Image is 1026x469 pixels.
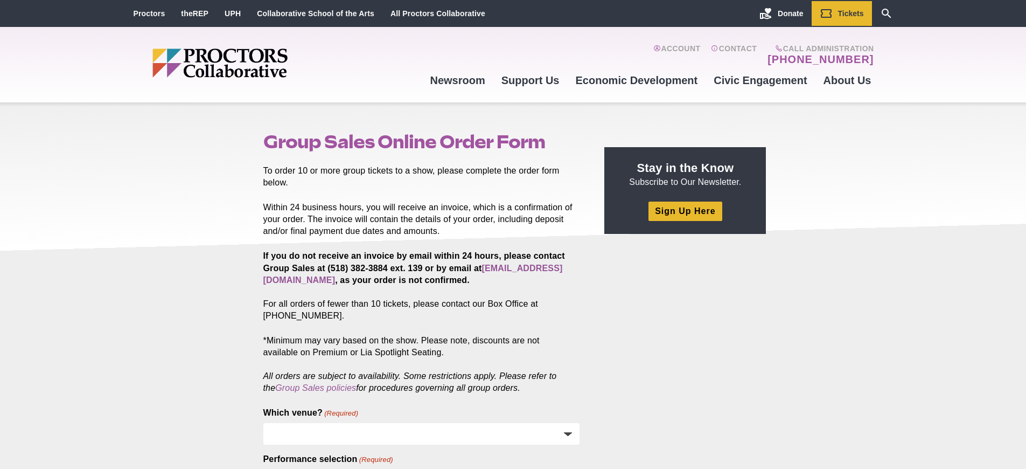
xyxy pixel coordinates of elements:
[493,66,568,95] a: Support Us
[617,160,753,188] p: Subscribe to Our Newsletter.
[422,66,493,95] a: Newsroom
[872,1,901,26] a: Search
[263,335,580,394] p: *Minimum may vary based on the show. Please note, discounts are not available on Premium or Lia S...
[263,202,580,237] p: Within 24 business hours, you will receive an invoice, which is a confirmation of your order. The...
[225,9,241,18] a: UPH
[815,66,880,95] a: About Us
[653,44,700,66] a: Account
[263,250,580,321] p: For all orders of fewer than 10 tickets, please contact our Box Office at [PHONE_NUMBER].
[358,455,393,465] span: (Required)
[263,371,557,392] em: All orders are subject to availability. Some restrictions apply. Please refer to the for procedur...
[181,9,208,18] a: theREP
[568,66,706,95] a: Economic Development
[390,9,485,18] a: All Proctors Collaborative
[767,53,874,66] a: [PHONE_NUMBER]
[257,9,374,18] a: Collaborative School of the Arts
[604,247,766,382] iframe: Advertisement
[764,44,874,53] span: Call Administration
[263,453,393,465] label: Performance selection
[778,9,803,18] span: Donate
[838,9,864,18] span: Tickets
[263,165,580,189] p: To order 10 or more group tickets to a show, please complete the order form below.
[648,202,722,220] a: Sign Up Here
[263,407,359,419] label: Which venue?
[263,264,563,285] a: [EMAIL_ADDRESS][DOMAIN_NAME]
[263,132,580,152] h1: Group Sales Online Order Form
[706,66,815,95] a: Civic Engagement
[134,9,165,18] a: Proctors
[812,1,872,26] a: Tickets
[637,161,734,175] strong: Stay in the Know
[152,49,371,78] img: Proctors logo
[275,383,356,392] a: Group Sales policies
[711,44,757,66] a: Contact
[751,1,811,26] a: Donate
[324,409,359,418] span: (Required)
[263,251,565,284] strong: If you do not receive an invoice by email within 24 hours, please contact Group Sales at (518) 38...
